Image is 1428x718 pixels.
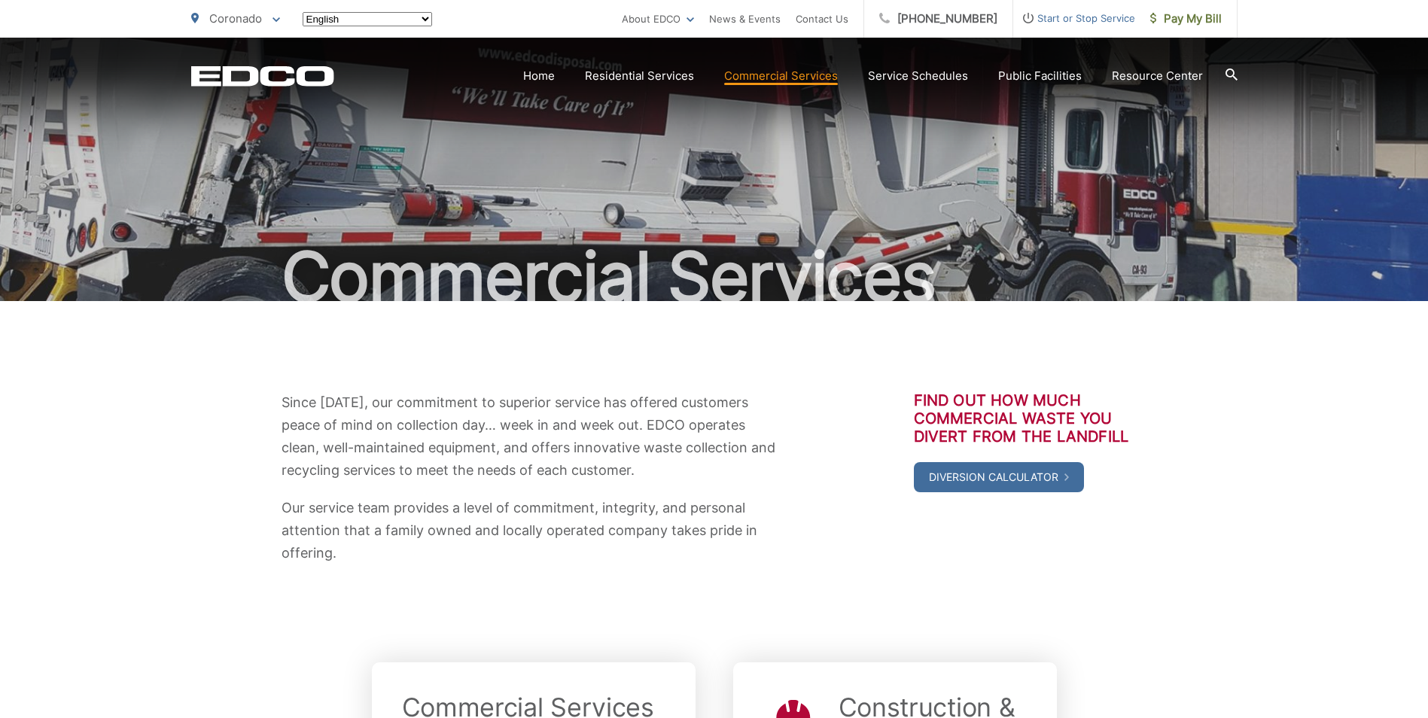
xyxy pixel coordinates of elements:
[585,67,694,85] a: Residential Services
[796,10,848,28] a: Contact Us
[523,67,555,85] a: Home
[998,67,1082,85] a: Public Facilities
[1150,10,1222,28] span: Pay My Bill
[622,10,694,28] a: About EDCO
[709,10,781,28] a: News & Events
[868,67,968,85] a: Service Schedules
[282,391,786,482] p: Since [DATE], our commitment to superior service has offered customers peace of mind on collectio...
[282,497,786,564] p: Our service team provides a level of commitment, integrity, and personal attention that a family ...
[914,391,1147,446] h3: Find out how much commercial waste you divert from the landfill
[191,65,334,87] a: EDCD logo. Return to the homepage.
[724,67,838,85] a: Commercial Services
[209,11,262,26] span: Coronado
[1112,67,1203,85] a: Resource Center
[191,239,1238,315] h1: Commercial Services
[303,12,432,26] select: Select a language
[914,462,1084,492] a: Diversion Calculator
